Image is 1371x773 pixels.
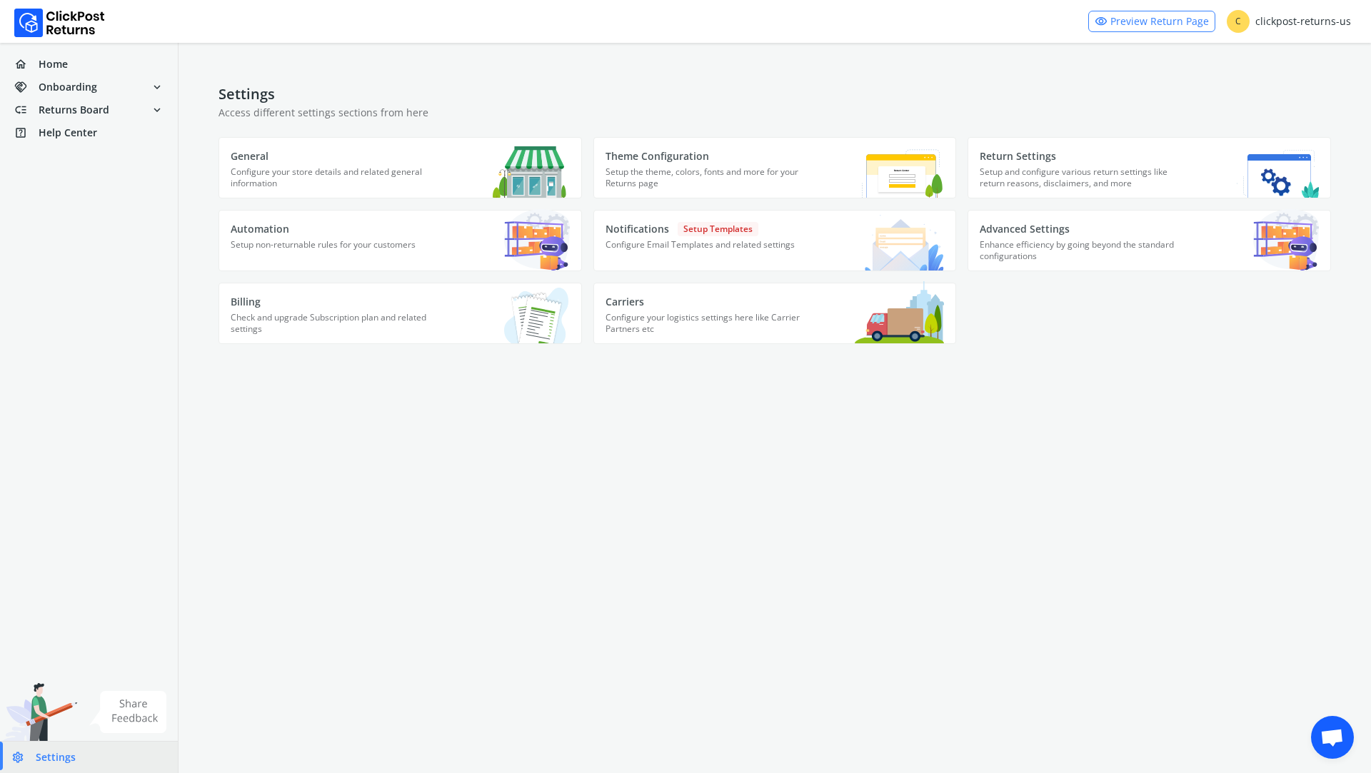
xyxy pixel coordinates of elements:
span: Returns Board [39,103,109,117]
img: Billing [483,283,570,343]
span: Settings [36,750,76,764]
span: low_priority [14,100,39,120]
p: Setup non-returnable rules for your customers [231,239,434,268]
h4: Settings [219,86,1331,103]
img: Notifications [863,215,944,271]
p: Configure your logistics settings here like Carrier Partners etc [606,312,809,343]
img: Carriers [855,281,944,343]
img: Advanced Settings [1253,209,1319,271]
span: C [1227,10,1250,33]
p: Automation [231,222,434,236]
p: Access different settings sections from here [219,106,1331,120]
img: share feedback [89,691,167,733]
div: Open chat [1311,716,1354,759]
p: Check and upgrade Subscription plan and related settings [231,312,434,343]
div: clickpost-returns-us [1227,10,1351,33]
span: handshake [14,77,39,97]
img: Return Settings [1237,150,1319,198]
p: Carriers [606,295,809,309]
span: expand_more [151,100,164,120]
span: Onboarding [39,80,97,94]
span: settings [11,747,36,767]
span: visibility [1095,11,1108,31]
p: Notifications [606,222,809,236]
p: Advanced Settings [980,222,1183,236]
p: Setup and configure various return settings like return reasons, disclaimers, and more [980,166,1183,198]
img: General [493,139,570,198]
span: Home [39,57,68,71]
span: Setup Templates [678,222,758,236]
p: Configure your store details and related general information [231,166,434,198]
a: visibilityPreview Return Page [1088,11,1215,32]
p: Theme Configuration [606,149,809,163]
img: Logo [14,9,105,37]
p: Billing [231,295,434,309]
span: help_center [14,123,39,143]
p: Configure Email Templates and related settings [606,239,809,268]
span: expand_more [151,77,164,97]
img: Theme Configuration [847,132,944,198]
p: Setup the theme, colors, fonts and more for your Returns page [606,166,809,198]
p: Enhance efficiency by going beyond the standard configurations [980,239,1183,271]
p: Return Settings [980,149,1183,163]
span: Help Center [39,126,97,140]
a: help_centerHelp Center [9,123,169,143]
a: homeHome [9,54,169,74]
p: General [231,149,434,163]
span: home [14,54,39,74]
img: Automation [504,209,570,271]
